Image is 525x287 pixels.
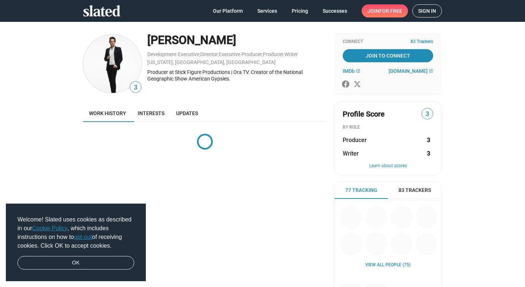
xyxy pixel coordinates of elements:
span: Updates [176,110,198,116]
span: Successes [323,4,347,17]
div: [PERSON_NAME] [147,32,327,48]
a: Writer [284,51,298,57]
span: Sign in [418,5,436,17]
a: Our Platform [207,4,249,17]
span: Our Platform [213,4,243,17]
span: , [284,53,284,57]
span: 83 Trackers [411,39,433,45]
a: Producer [263,51,284,57]
span: Profile Score [343,109,385,119]
button: Learn about scores [343,163,433,169]
span: Join [367,4,402,17]
a: View all People (75) [365,262,411,268]
span: , [262,53,263,57]
a: Executive Producer [219,51,262,57]
span: Writer [343,150,359,157]
a: Services [252,4,283,17]
span: [DOMAIN_NAME] [389,68,428,74]
span: Welcome! Slated uses cookies as described in our , which includes instructions on how to of recei... [17,215,134,250]
strong: 3 [427,136,430,144]
div: BY ROLE [343,125,433,130]
img: Andrew Kriss [83,35,141,93]
a: IMDb [343,68,360,74]
a: Director [200,51,218,57]
span: , [199,53,200,57]
div: Producer at Stick Figure Productions | Ora TV. Creator of the National Geographic Show American G... [147,69,327,82]
span: Work history [89,110,126,116]
a: Pricing [286,4,314,17]
a: [US_STATE], [GEOGRAPHIC_DATA], [GEOGRAPHIC_DATA] [147,59,276,65]
span: Join To Connect [344,49,432,62]
span: , [218,53,219,57]
a: Join To Connect [343,49,433,62]
span: 83 Trackers [398,187,431,194]
span: 77 Tracking [345,187,377,194]
a: Updates [170,105,204,122]
span: Services [257,4,277,17]
a: Cookie Policy [32,225,67,231]
a: Interests [132,105,170,122]
a: dismiss cookie message [17,256,134,270]
a: Work history [83,105,132,122]
a: Successes [317,4,353,17]
span: Producer [343,136,367,144]
span: 3 [130,83,141,93]
a: opt-out [74,234,92,240]
span: 3 [422,109,433,119]
span: Pricing [292,4,308,17]
div: cookieconsent [6,204,146,282]
span: Interests [138,110,164,116]
a: Development Executive [147,51,199,57]
mat-icon: open_in_new [429,69,433,73]
div: Connect [343,39,433,45]
a: Sign in [412,4,442,17]
span: for free [379,4,402,17]
a: Joinfor free [362,4,408,17]
a: [DOMAIN_NAME] [389,68,433,74]
mat-icon: open_in_new [356,69,360,73]
span: IMDb [343,68,355,74]
strong: 3 [427,150,430,157]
